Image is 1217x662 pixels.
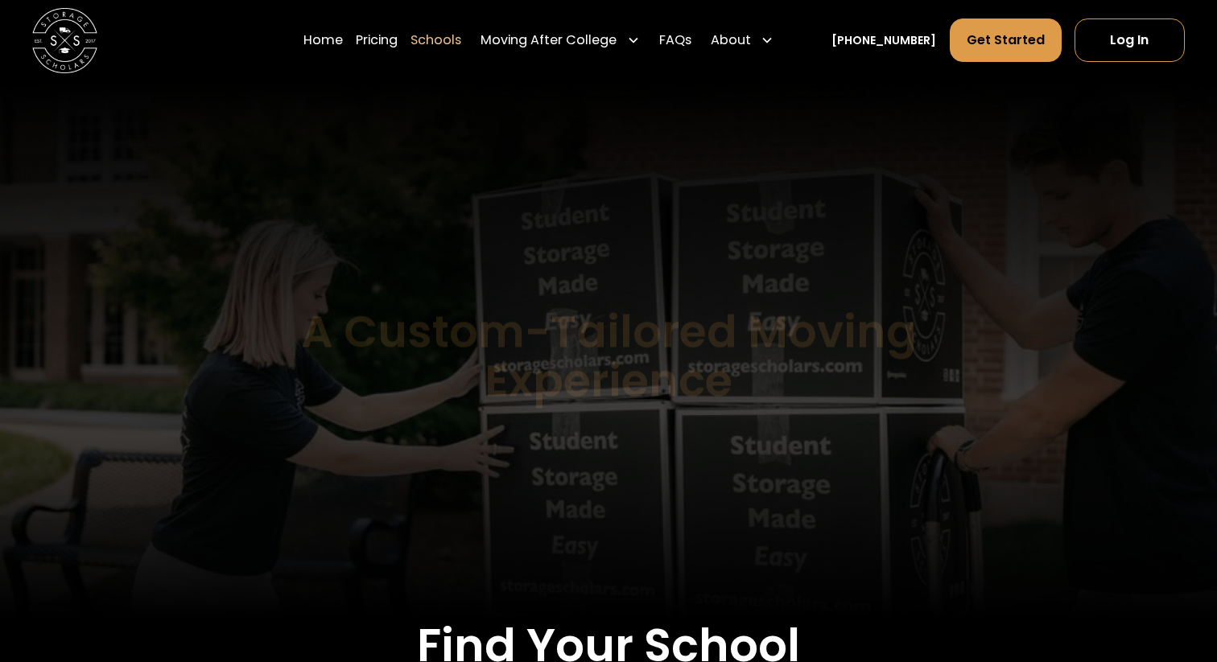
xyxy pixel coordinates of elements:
[704,18,780,63] div: About
[32,8,97,73] img: Storage Scholars main logo
[474,18,646,63] div: Moving After College
[356,18,398,63] a: Pricing
[831,32,936,49] a: [PHONE_NUMBER]
[659,18,691,63] a: FAQs
[950,19,1062,62] a: Get Started
[410,18,461,63] a: Schools
[1075,19,1185,62] a: Log In
[711,31,751,50] div: About
[303,18,343,63] a: Home
[220,308,997,406] h1: A Custom-Tailored Moving Experience
[481,31,617,50] div: Moving After College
